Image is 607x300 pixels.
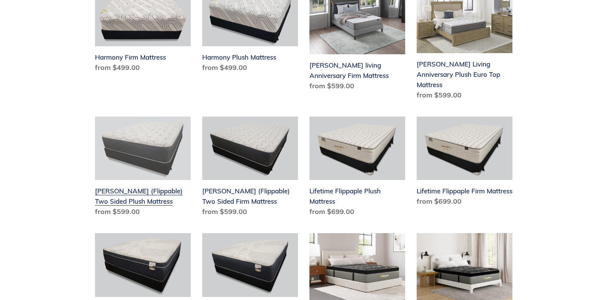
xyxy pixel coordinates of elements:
[95,117,191,220] a: Del Ray (Flippable) Two Sided Plush Mattress
[202,117,298,220] a: Del Ray (Flippable) Two Sided Firm Mattress
[309,117,405,220] a: Lifetime Flippaple Plush Mattress
[417,117,512,210] a: Lifetime Flippaple Firm Mattress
